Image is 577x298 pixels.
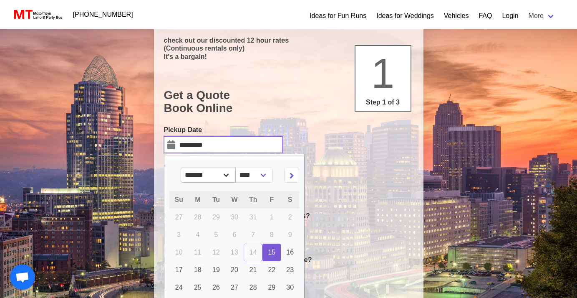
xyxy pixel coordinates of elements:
[262,261,281,279] a: 22
[175,266,183,273] span: 17
[270,231,274,238] span: 8
[479,11,492,21] a: FAQ
[376,11,434,21] a: Ideas for Weddings
[164,53,413,61] p: It's a bargain!
[225,261,244,279] a: 20
[262,279,281,296] a: 29
[444,11,469,21] a: Vehicles
[195,196,200,203] span: M
[262,244,281,261] a: 15
[196,231,199,238] span: 4
[189,261,207,279] a: 18
[233,231,237,238] span: 6
[231,196,237,203] span: W
[359,97,407,107] p: Step 1 of 3
[207,261,225,279] a: 19
[249,249,257,256] span: 14
[194,266,202,273] span: 18
[12,9,63,20] img: MotorToys Logo
[244,279,263,296] a: 28
[194,249,202,256] span: 11
[164,36,413,44] p: check out our discounted 12 hour rates
[175,196,183,203] span: Su
[268,266,275,273] span: 22
[249,284,257,291] span: 28
[231,249,238,256] span: 13
[249,214,257,221] span: 31
[270,214,274,221] span: 1
[214,231,218,238] span: 5
[212,249,220,256] span: 12
[169,279,189,296] a: 24
[286,284,294,291] span: 30
[288,196,292,203] span: S
[169,261,189,279] a: 17
[189,279,207,296] a: 25
[270,196,274,203] span: F
[502,11,518,21] a: Login
[68,6,138,23] a: [PHONE_NUMBER]
[268,284,275,291] span: 29
[244,261,263,279] a: 21
[177,231,181,238] span: 3
[310,11,366,21] a: Ideas for Fun Runs
[212,266,220,273] span: 19
[286,249,294,256] span: 16
[225,279,244,296] a: 27
[194,214,202,221] span: 28
[268,249,275,256] span: 15
[212,214,220,221] span: 29
[212,284,220,291] span: 26
[286,266,294,273] span: 23
[194,284,202,291] span: 25
[288,214,292,221] span: 2
[371,50,395,97] span: 1
[231,284,238,291] span: 27
[251,231,255,238] span: 7
[288,231,292,238] span: 9
[231,214,238,221] span: 30
[281,244,299,261] a: 16
[175,249,183,256] span: 10
[249,196,257,203] span: Th
[281,261,299,279] a: 23
[281,279,299,296] a: 30
[175,214,183,221] span: 27
[10,265,35,290] a: Open chat
[231,266,238,273] span: 20
[164,44,413,52] p: (Continuous rentals only)
[524,8,560,24] a: More
[175,284,183,291] span: 24
[207,279,225,296] a: 26
[164,89,413,115] h1: Get a Quote Book Online
[164,125,282,135] label: Pickup Date
[249,266,257,273] span: 21
[212,196,220,203] span: Tu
